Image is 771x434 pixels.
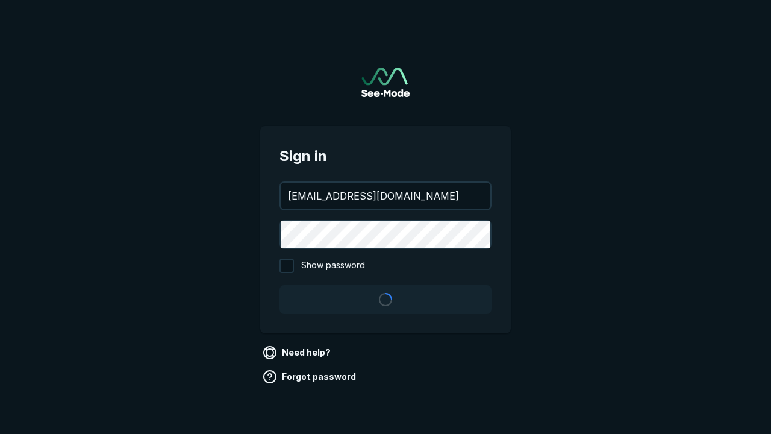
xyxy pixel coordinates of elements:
span: Sign in [279,145,492,167]
a: Need help? [260,343,336,362]
input: your@email.com [281,183,490,209]
a: Forgot password [260,367,361,386]
img: See-Mode Logo [361,68,410,97]
a: Go to sign in [361,68,410,97]
span: Show password [301,259,365,273]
